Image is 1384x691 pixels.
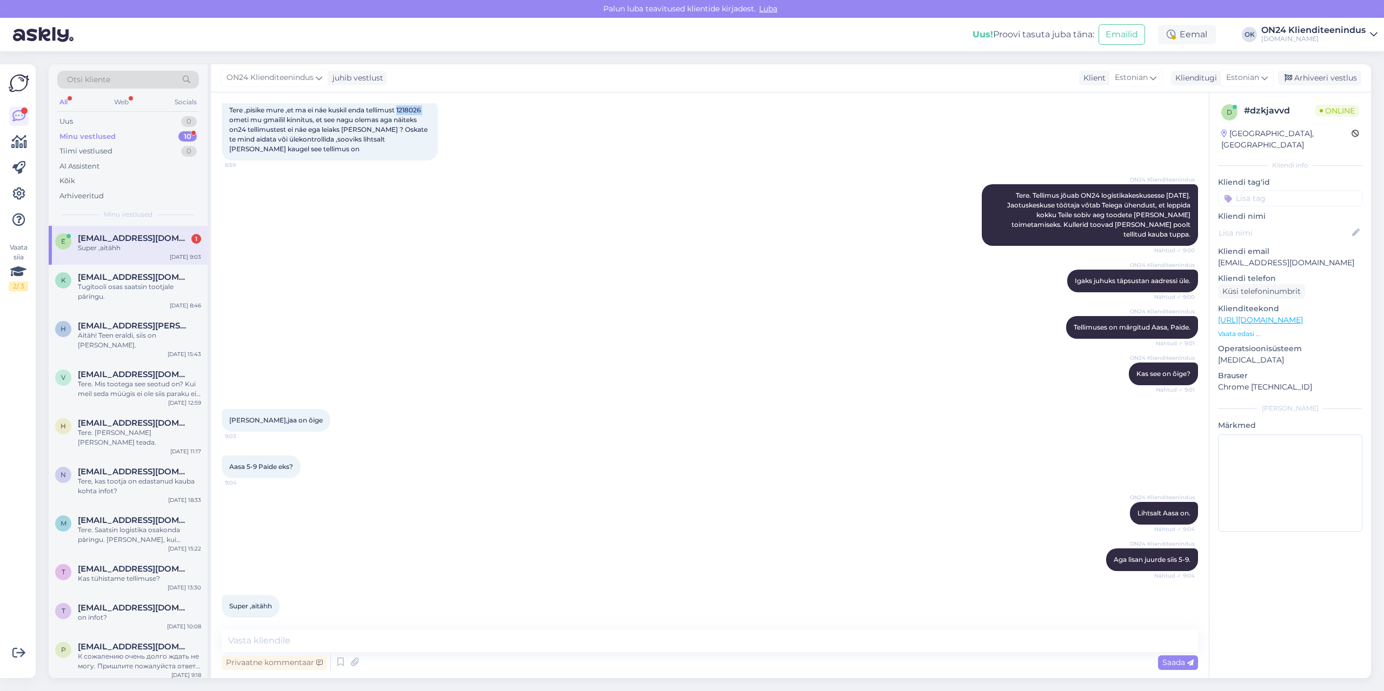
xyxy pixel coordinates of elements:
[78,642,190,652] span: Pavelumb@gmail.com
[78,613,201,622] div: on infot?
[225,618,265,626] span: 9:04
[61,373,65,381] span: V
[78,331,201,350] div: Aitäh! Teen eraldi, siis on [PERSON_NAME].
[78,282,201,301] div: Tugitooli osas saatsin tootjale päringu.
[78,467,190,477] span: nele.mandla@gmail.com
[112,95,131,109] div: Web
[1218,329,1362,339] p: Vaata edasi ...
[756,4,781,14] span: Luba
[1158,25,1216,44] div: Eemal
[181,146,197,157] div: 0
[1244,104,1315,117] div: # dzkjavvd
[78,652,201,671] div: К сожалению очень долго ждать не могу. Пришлите пожалуйста ответ на почте [EMAIL_ADDRESS][DOMAIN_...
[67,74,110,85] span: Otsi kliente
[328,72,383,84] div: juhib vestlust
[170,253,201,261] div: [DATE] 9:03
[168,545,201,553] div: [DATE] 15:22
[168,496,201,504] div: [DATE] 18:33
[1315,105,1359,117] span: Online
[1218,190,1362,206] input: Lisa tag
[1130,354,1195,362] span: ON24 Klienditeenindus
[1007,191,1192,238] span: Tere. Tellimus jõuab ON24 logistikakeskusesse [DATE]. Jaotuskeskuse töötaja võtab Teiega ühendust...
[78,321,190,331] span: heli.sikka@gmail.com
[62,607,65,615] span: t
[78,272,190,282] span: kristel.hommik@mail.ee
[61,471,66,479] span: n
[61,325,66,333] span: h
[1218,404,1362,413] div: [PERSON_NAME]
[78,564,190,574] span: toomas.raist@gmail.com
[61,646,66,654] span: P
[1278,71,1361,85] div: Arhiveeri vestlus
[78,379,201,399] div: Tere. Mis tootega see seotud on? Kui meil seda müügis ei ole siis paraku ei ole pakkuda ka varuosa.
[61,276,66,284] span: k
[171,671,201,679] div: [DATE] 9:18
[1154,293,1195,301] span: Nähtud ✓ 9:00
[1218,211,1362,222] p: Kliendi nimi
[1074,323,1190,331] span: Tellimuses on märgitud Aasa, Paide.
[78,370,190,379] span: Velly.mand@mail.ee
[1130,307,1195,316] span: ON24 Klienditeenindus
[1154,246,1195,254] span: Nähtud ✓ 9:00
[191,234,201,244] div: 1
[1218,315,1303,325] a: [URL][DOMAIN_NAME]
[168,399,201,407] div: [DATE] 12:59
[1130,540,1195,548] span: ON24 Klienditeenindus
[229,602,272,610] span: Super ,aitähh
[1218,284,1305,299] div: Küsi telefoninumbrit
[78,515,190,525] span: mennuke85@gmail.com
[59,131,116,142] div: Minu vestlused
[61,519,66,527] span: m
[225,479,265,487] span: 9:04
[167,622,201,630] div: [DATE] 10:08
[1261,26,1378,43] a: ON24 Klienditeenindus[DOMAIN_NAME]
[1218,273,1362,284] p: Kliendi telefon
[1218,343,1362,354] p: Operatsioonisüsteem
[59,191,104,202] div: Arhiveeritud
[229,462,293,471] span: Aasa 5-9 Paide eks?
[973,29,993,39] b: Uus!
[57,95,70,109] div: All
[1218,246,1362,257] p: Kliendi email
[61,422,66,430] span: h
[1227,108,1232,116] span: d
[9,73,29,93] img: Askly Logo
[1242,27,1257,42] div: OK
[227,72,314,84] span: ON24 Klienditeenindus
[1218,257,1362,269] p: [EMAIL_ADDRESS][DOMAIN_NAME]
[1154,386,1195,394] span: Nähtud ✓ 9:01
[229,106,429,153] span: Tere ,pisike mure ,et ma ei näe kuskil enda tellimust 1218026 ometi mu gmailil kinnitus, et see n...
[9,281,28,291] div: 2 / 3
[225,161,265,169] span: 8:59
[104,210,152,219] span: Minu vestlused
[1218,381,1362,393] p: Chrome [TECHNICAL_ID]
[1130,176,1195,184] span: ON24 Klienditeenindus
[1171,72,1217,84] div: Klienditugi
[170,447,201,455] div: [DATE] 11:17
[172,95,199,109] div: Socials
[78,525,201,545] div: Tere. Saatsin logistika osakonda päringu. [PERSON_NAME], kui saabub vastus.
[1114,555,1190,563] span: Aga lisan juurde siis 5-9.
[78,243,201,253] div: Super ,aitähh
[59,176,75,186] div: Kõik
[78,574,201,583] div: Kas tühistame tellimuse?
[229,416,323,424] span: [PERSON_NAME],jaa on õige
[59,161,99,172] div: AI Assistent
[78,418,190,428] span: hannamarievabaoja@hotmail.com
[1218,303,1362,314] p: Klienditeekond
[1130,261,1195,269] span: ON24 Klienditeenindus
[973,28,1094,41] div: Proovi tasuta juba täna:
[181,116,197,127] div: 0
[1130,493,1195,501] span: ON24 Klienditeenindus
[1219,227,1350,239] input: Lisa nimi
[1226,72,1259,84] span: Estonian
[178,131,197,142] div: 10
[1261,26,1366,35] div: ON24 Klienditeenindus
[1218,370,1362,381] p: Brauser
[1218,160,1362,170] div: Kliendi info
[78,477,201,496] div: Tere, kas tootja on edastanud kauba kohta infot?
[168,583,201,592] div: [DATE] 13:30
[1099,24,1145,45] button: Emailid
[78,603,190,613] span: tiia069@gmail.com
[78,428,201,447] div: Tere. [PERSON_NAME] [PERSON_NAME] teada.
